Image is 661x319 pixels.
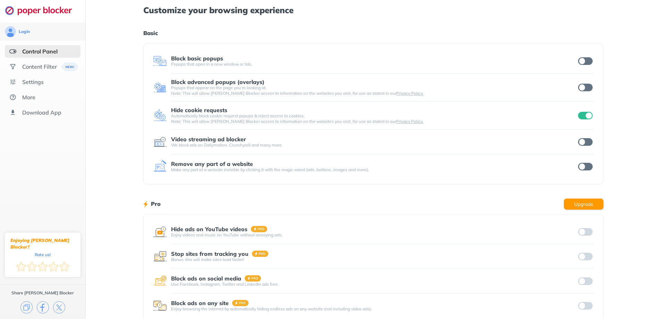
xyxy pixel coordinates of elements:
[60,62,77,71] img: menuBanner.svg
[9,63,16,70] img: social.svg
[10,237,75,250] div: Enjoying [PERSON_NAME] Blocker?
[564,199,603,210] button: Upgrade
[22,63,57,70] div: Content Filter
[396,91,423,96] a: Privacy Policy.
[153,109,167,123] img: feature icon
[251,226,268,232] img: pro-badge.svg
[245,275,261,282] img: pro-badge.svg
[5,26,16,37] img: avatar.svg
[171,232,577,238] div: Enjoy videos and music on YouTube without annoying ads.
[37,301,49,313] img: facebook.svg
[153,160,167,174] img: feature icon
[9,48,16,55] img: features-selected.svg
[22,109,61,116] div: Download App
[11,290,74,296] div: Share [PERSON_NAME] Blocker
[35,253,51,256] div: Rate us!
[53,301,65,313] img: x.svg
[5,6,79,15] img: logo-webpage.svg
[171,142,577,148] div: We block ads on Dailymotion, Crunchyroll and many more
[171,85,577,96] div: Popups that appear on the page you’re looking at. Note: This will allow [PERSON_NAME] Blocker acc...
[171,55,223,61] div: Block basic popups
[22,78,44,85] div: Settings
[171,306,577,312] div: Enjoy browsing the internet by automatically hiding endless ads on any website (not including vid...
[171,300,229,306] div: Block ads on any site
[171,61,577,67] div: Popups that open in a new window or tab.
[22,94,35,101] div: More
[232,300,249,306] img: pro-badge.svg
[143,200,148,208] img: lighting bolt
[19,29,30,34] div: Login
[20,301,33,313] img: copy.svg
[396,119,423,124] a: Privacy Policy.
[153,81,167,94] img: feature icon
[153,274,167,288] img: feature icon
[143,6,603,15] h1: Customize your browsing experience
[171,161,253,167] div: Remove any part of a website
[252,251,269,257] img: pro-badge.svg
[171,226,247,232] div: Hide ads on YouTube videos
[151,199,161,208] h1: Pro
[171,167,577,173] div: Make any part of a website invisible by clicking it with the magic wand (ads, buttons, images and...
[171,251,248,257] div: Stop sites from tracking you
[9,78,16,85] img: settings.svg
[143,28,603,37] h1: Basic
[171,257,577,262] div: Bonus: this will make sites load faster!
[153,135,167,149] img: feature icon
[171,107,227,113] div: Hide cookie requests
[171,275,241,282] div: Block ads on social media
[153,54,167,68] img: feature icon
[171,136,246,142] div: Video streaming ad blocker
[9,109,16,116] img: download-app.svg
[153,225,167,239] img: feature icon
[171,79,264,85] div: Block advanced popups (overlays)
[171,113,577,124] div: Automatically block cookie request popups & reject access to cookies. Note: This will allow [PERS...
[171,282,577,287] div: Use Facebook, Instagram, Twitter and LinkedIn ads free.
[153,299,167,313] img: feature icon
[22,48,58,55] div: Control Panel
[153,250,167,263] img: feature icon
[9,94,16,101] img: about.svg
